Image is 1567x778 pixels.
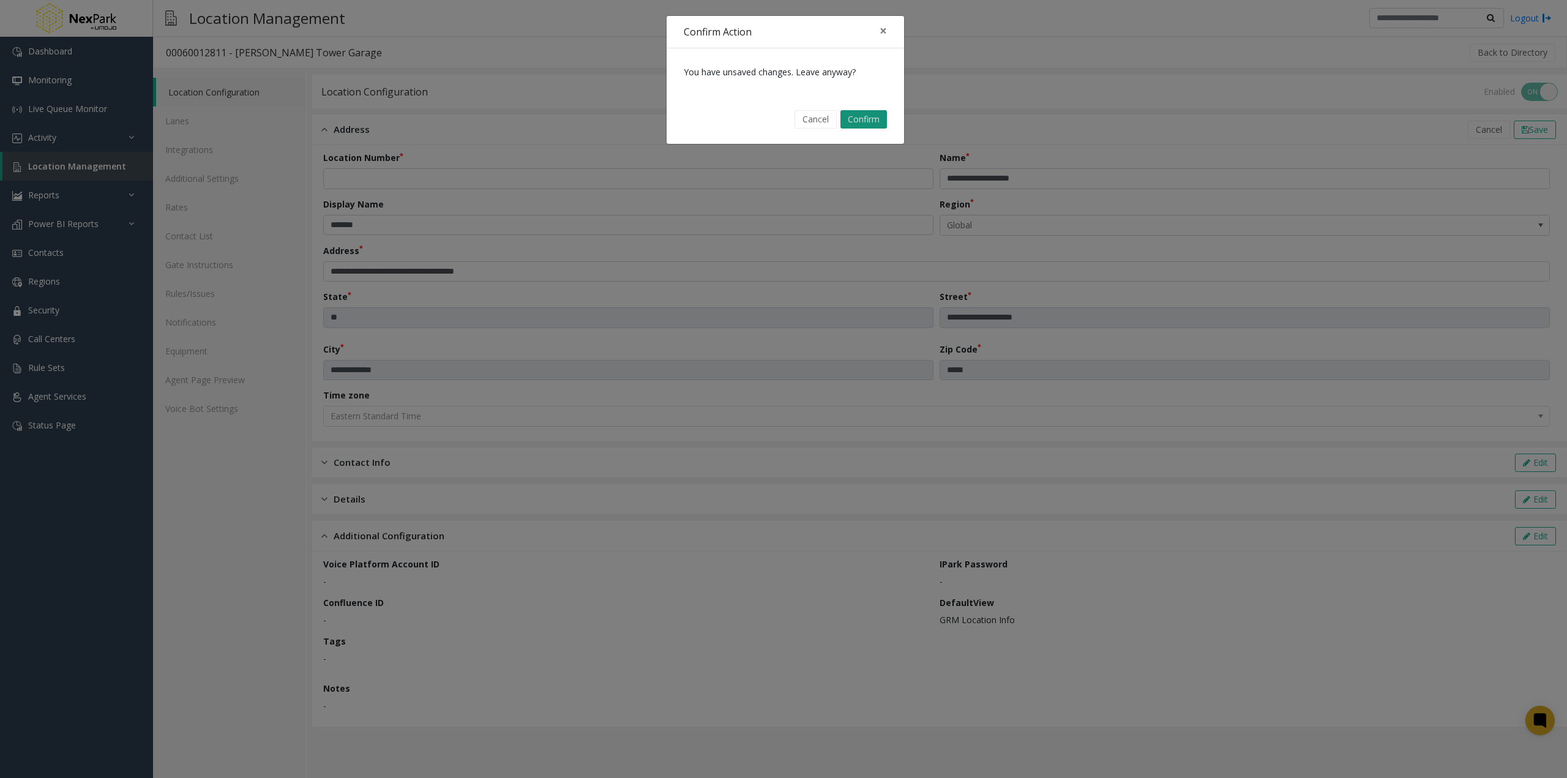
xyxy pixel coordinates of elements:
button: Confirm [840,110,887,129]
span: × [880,22,887,39]
h4: Confirm Action [684,24,752,39]
div: You have unsaved changes. Leave anyway? [667,48,904,95]
button: Cancel [795,110,837,129]
button: Close [871,16,896,46]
